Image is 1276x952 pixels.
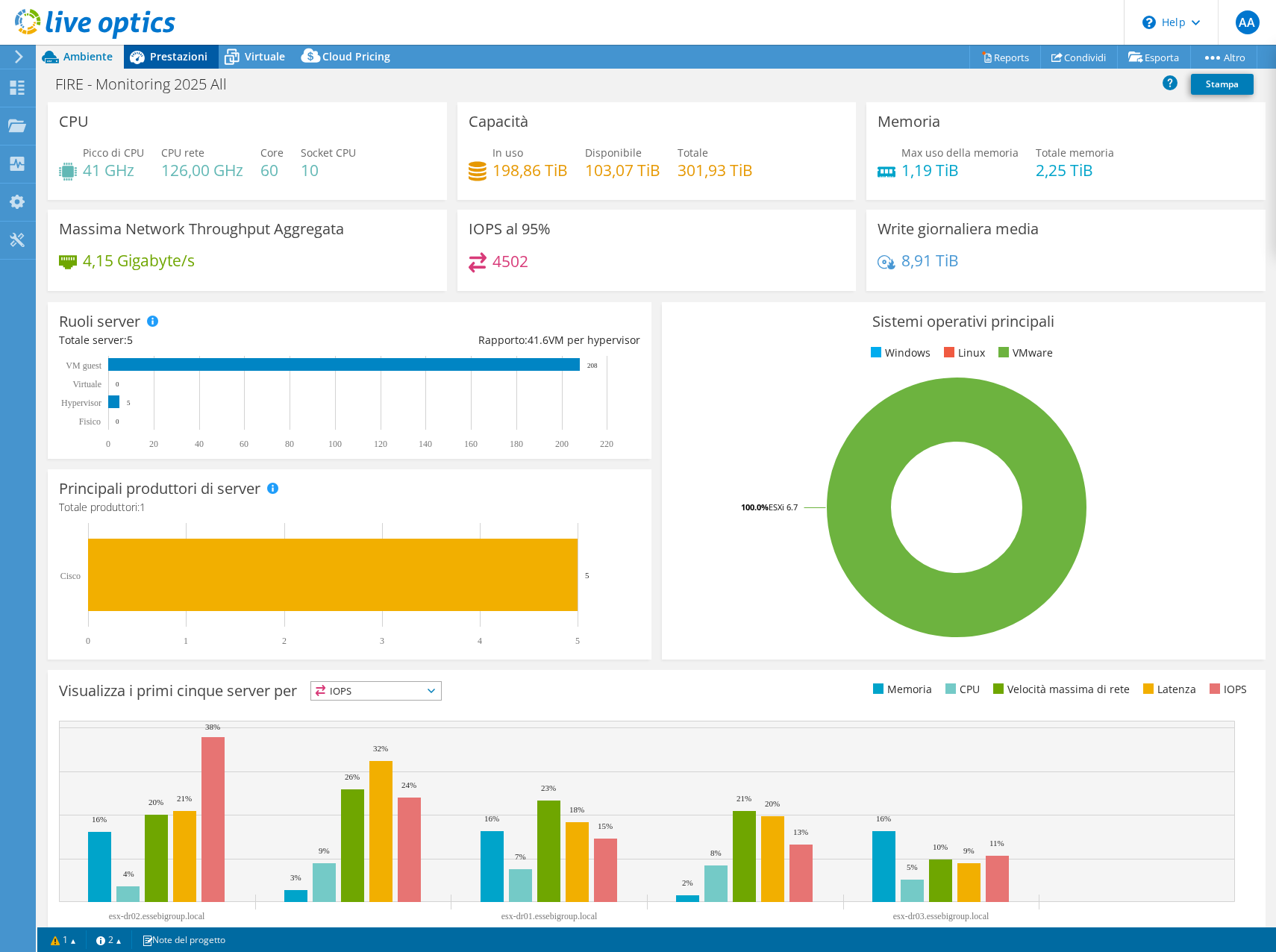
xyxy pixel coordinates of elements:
li: Latenza [1139,681,1196,698]
span: Totale [678,145,708,160]
text: 32% [373,744,388,753]
h4: 103,07 TiB [585,162,660,178]
text: 11% [989,839,1004,848]
text: 140 [419,439,432,449]
h3: Principali produttori di server [59,480,260,497]
h4: 1,19 TiB [901,162,1019,178]
text: 15% [598,821,613,830]
text: 26% [345,772,360,781]
text: 16% [484,814,499,823]
text: 120 [374,439,387,449]
text: 100 [328,439,342,449]
text: 208 [587,362,598,369]
text: esx-dr05.essebigroup.local [305,927,401,937]
h3: Memoria [878,113,940,130]
span: 1 [140,500,146,514]
text: 5 [575,636,580,646]
text: 8% [710,848,722,857]
text: 0 [116,418,119,425]
h3: IOPS al 95% [469,221,551,237]
li: VMware [995,345,1053,361]
text: 10% [933,842,948,851]
h4: 126,00 GHz [161,162,243,178]
span: Core [260,145,284,160]
text: 3 [380,636,384,646]
text: esx-dr02.essebigroup.local [109,911,205,921]
span: Disponibile [585,145,642,160]
text: 160 [464,439,478,449]
h4: 10 [301,162,356,178]
text: 220 [600,439,613,449]
span: 41.6 [528,333,548,347]
span: In uso [492,145,523,160]
text: 180 [510,439,523,449]
text: 2 [282,636,287,646]
text: VM guest [66,360,101,371]
text: 20 [149,439,158,449]
text: 5 [585,571,589,580]
h3: Sistemi operativi principali [673,313,1254,330]
h4: 41 GHz [83,162,144,178]
a: Condividi [1040,46,1118,69]
a: 2 [86,930,132,949]
text: 13% [793,827,808,836]
text: 2% [682,878,693,887]
text: 4% [123,869,134,878]
text: 60 [240,439,248,449]
span: Virtuale [245,49,285,63]
h4: Totale produttori: [59,499,640,516]
text: Hypervisor [61,398,101,408]
a: Note del progetto [131,930,236,949]
h3: CPU [59,113,89,130]
text: 21% [177,794,192,803]
span: Socket CPU [301,145,356,160]
span: 5 [127,333,133,347]
text: 1 [184,636,188,646]
text: 18% [569,805,584,814]
li: Linux [940,345,985,361]
text: 4 [478,636,482,646]
span: Ambiente [63,49,113,63]
li: CPU [942,681,980,698]
a: 1 [40,930,87,949]
span: Max uso della memoria [901,145,1019,160]
text: 16% [876,814,891,823]
a: Esporta [1117,46,1191,69]
text: 9% [319,846,330,855]
div: Totale server: [59,332,349,348]
a: Stampa [1191,74,1254,95]
text: 80 [285,439,294,449]
span: CPU rete [161,145,204,160]
text: esx-dr03.essebigroup.local [893,911,989,921]
span: Cloud Pricing [322,49,390,63]
text: esx-dr04.essebigroup.local [697,927,793,937]
text: 21% [736,794,751,803]
text: 3% [290,873,301,882]
span: Prestazioni [150,49,207,63]
h3: Ruoli server [59,313,140,330]
text: 23% [541,783,556,792]
tspan: 100.0% [741,501,769,513]
a: Reports [969,46,1041,69]
text: 0 [86,636,90,646]
h4: 60 [260,162,284,178]
span: AA [1236,10,1260,34]
li: Memoria [869,681,932,698]
h4: 4502 [492,253,528,269]
text: 5 [127,399,131,407]
text: 0 [116,381,119,388]
text: Altro [1128,927,1146,937]
text: 20% [148,798,163,807]
h4: 301,93 TiB [678,162,753,178]
text: Cisco [60,571,81,581]
text: 40 [195,439,204,449]
h3: Capacità [469,113,528,130]
text: Fisico [79,416,101,427]
a: Altro [1190,46,1257,69]
text: 9% [963,846,975,855]
h4: 8,91 TiB [901,252,959,269]
span: Picco di CPU [83,145,144,160]
h4: 2,25 TiB [1036,162,1114,178]
li: Windows [867,345,931,361]
tspan: ESXi 6.7 [769,501,798,513]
